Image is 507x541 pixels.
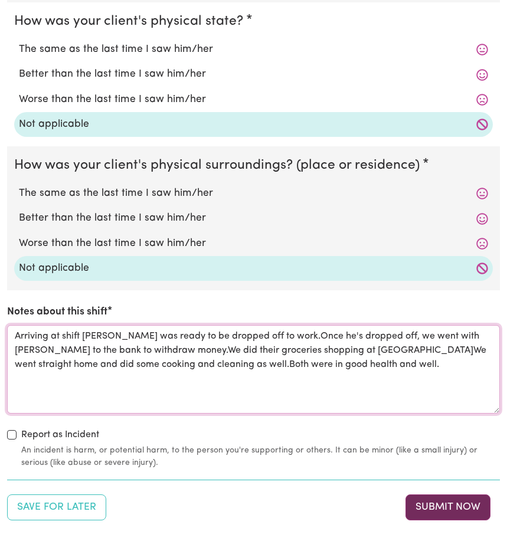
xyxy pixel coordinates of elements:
[19,261,488,276] label: Not applicable
[21,444,500,469] small: An incident is harm, or potential harm, to the person you're supporting or others. It can be mino...
[7,304,107,320] label: Notes about this shift
[405,494,490,520] button: Submit your job report
[14,12,248,32] legend: How was your client's physical state?
[19,186,488,201] label: The same as the last time I saw him/her
[19,42,488,57] label: The same as the last time I saw him/her
[7,494,106,520] button: Save your job report
[21,428,99,442] label: Report as Incident
[19,117,488,132] label: Not applicable
[14,156,424,176] legend: How was your client's physical surroundings? (place or residence)
[19,67,488,82] label: Better than the last time I saw him/her
[19,211,488,226] label: Better than the last time I saw him/her
[7,325,500,414] textarea: Arriving at shift [PERSON_NAME] was ready to be dropped off to work.Once he's dropped off, we wen...
[19,236,488,251] label: Worse than the last time I saw him/her
[19,92,488,107] label: Worse than the last time I saw him/her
